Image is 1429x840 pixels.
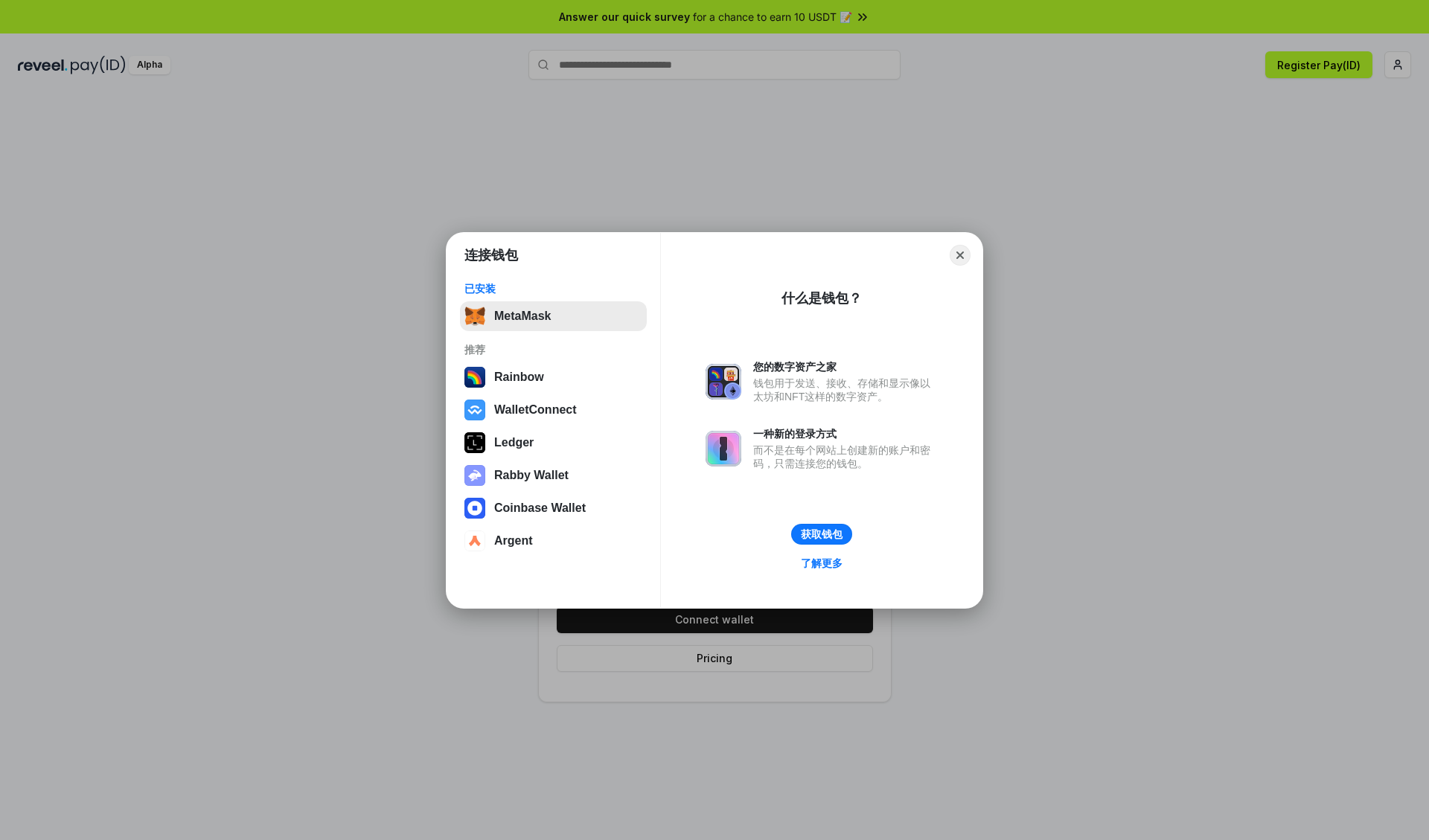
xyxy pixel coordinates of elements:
[753,376,938,403] div: 钱包用于发送、接收、存储和显示像以太坊和NFT这样的数字资产。
[494,310,551,323] div: MetaMask
[706,364,741,400] img: svg+xml,%3Csvg%20xmlns%3D%22http%3A%2F%2Fwww.w3.org%2F2000%2Fsvg%22%20fill%3D%22none%22%20viewBox...
[464,530,485,551] img: svg+xml,%3Csvg%20width%3D%2228%22%20height%3D%2228%22%20viewBox%3D%220%200%2028%2028%22%20fill%3D...
[464,498,485,519] img: svg+xml,%3Csvg%20width%3D%2228%22%20height%3D%2228%22%20viewBox%3D%220%200%2028%2028%22%20fill%3D...
[464,465,485,486] img: svg+xml,%3Csvg%20xmlns%3D%22http%3A%2F%2Fwww.w3.org%2F2000%2Fsvg%22%20fill%3D%22none%22%20viewBox...
[753,360,938,373] div: 您的数字资产之家
[801,528,843,541] div: 获取钱包
[706,431,741,467] img: svg+xml,%3Csvg%20xmlns%3D%22http%3A%2F%2Fwww.w3.org%2F2000%2Fsvg%22%20fill%3D%22none%22%20viewBox...
[801,557,843,570] div: 了解更多
[464,432,485,453] img: svg+xml,%3Csvg%20xmlns%3D%22http%3A%2F%2Fwww.w3.org%2F2000%2Fsvg%22%20width%3D%2228%22%20height%3...
[464,343,642,356] div: 推荐
[460,461,647,490] button: Rabby Wallet
[464,367,485,388] img: svg+xml,%3Csvg%20width%3D%22120%22%20height%3D%22120%22%20viewBox%3D%220%200%20120%20120%22%20fil...
[753,443,938,470] div: 而不是在每个网站上创建新的账户和密码，只需连接您的钱包。
[460,301,647,331] button: MetaMask
[494,534,533,548] div: Argent
[494,436,534,449] div: Ledger
[494,403,577,417] div: WalletConnect
[781,289,862,307] div: 什么是钱包？
[460,395,647,425] button: WalletConnect
[464,306,485,327] img: svg+xml,%3Csvg%20fill%3D%22none%22%20height%3D%2233%22%20viewBox%3D%220%200%2035%2033%22%20width%...
[950,245,971,266] button: Close
[494,501,586,515] div: Coinbase Wallet
[753,427,938,440] div: 一种新的登录方式
[460,362,647,392] button: Rainbow
[464,400,485,420] img: svg+xml,%3Csvg%20width%3D%2228%22%20height%3D%2228%22%20viewBox%3D%220%200%2028%2028%22%20fill%3D...
[464,246,518,264] h1: 连接钱包
[460,493,647,523] button: Coinbase Wallet
[464,282,642,295] div: 已安装
[791,524,852,545] button: 获取钱包
[460,526,647,556] button: Argent
[494,469,569,482] div: Rabby Wallet
[792,554,851,573] a: 了解更多
[460,428,647,458] button: Ledger
[494,371,544,384] div: Rainbow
